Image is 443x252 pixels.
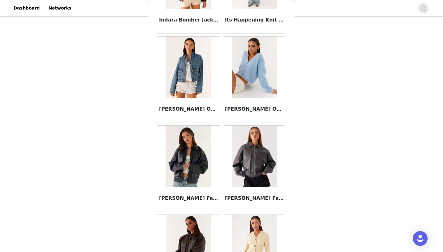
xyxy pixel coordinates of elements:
[10,1,43,15] a: Dashboard
[232,37,277,98] img: Lenka Oversized Cardigan - Blue
[166,126,211,187] img: Lula Faux Leather Bomber Jacket - Black
[225,105,284,113] h3: [PERSON_NAME] Oversized Cardigan - Blue
[159,105,218,113] h3: [PERSON_NAME] Oversized Denim Jacket - Blue
[232,126,277,187] img: Lula Faux Leather Bomber Jacket - Charcoal
[159,195,218,202] h3: [PERSON_NAME] Faux Leather Bomber Jacket - Black
[413,231,428,246] div: Open Intercom Messenger
[225,16,284,24] h3: Its Happening Knit Cardigan - Ivory
[166,37,211,98] img: Kristy Oversized Denim Jacket - Blue
[159,16,218,24] h3: Indara Bomber Jacket - Chocolate
[420,3,426,13] div: avatar
[45,1,75,15] a: Networks
[225,195,284,202] h3: [PERSON_NAME] Faux Leather Bomber Jacket - Charcoal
